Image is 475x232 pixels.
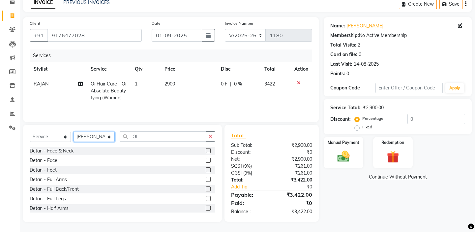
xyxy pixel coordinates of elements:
div: ₹261.00 [272,163,317,170]
div: ₹261.00 [272,170,317,177]
div: Paid: [226,199,272,207]
img: _cash.svg [334,149,353,163]
a: Add Tip [226,183,279,190]
th: Service [87,62,131,77]
input: Search or Scan [120,131,206,142]
label: Fixed [362,124,372,130]
span: Oi Hair Care - Oi Absolute Beautyfying (Women) [91,81,126,101]
div: Balance : [226,208,272,215]
div: Detan - Half Arms [30,205,69,212]
div: Total: [226,177,272,183]
span: 0 % [234,81,242,87]
div: ₹2,900.00 [272,156,317,163]
div: Net: [226,156,272,163]
a: [PERSON_NAME] [346,22,383,29]
div: Coupon Code [330,84,375,91]
div: Membership: [330,32,359,39]
span: RAJAN [34,81,48,87]
div: Detan - Full Back/Front [30,186,79,193]
div: ₹2,900.00 [272,142,317,149]
span: 3422 [264,81,275,87]
label: Manual Payment [328,140,359,146]
div: ₹0 [272,199,317,207]
span: SGST [231,163,243,169]
div: Name: [330,22,345,29]
div: No Active Membership [330,32,465,39]
div: Payable: [226,191,272,199]
span: 9% [244,163,251,169]
div: Detan - Face & Neck [30,148,74,154]
div: Last Visit: [330,61,352,68]
div: Detan - Full Arms [30,176,67,183]
div: Discount: [330,116,351,123]
th: Action [290,62,312,77]
span: | [230,81,231,87]
div: ( ) [226,163,272,170]
button: +91 [30,29,48,42]
div: Detan - Face [30,157,57,164]
label: Invoice Number [225,20,253,26]
div: Detan - Full Legs [30,195,66,202]
th: Total [260,62,290,77]
div: ₹3,422.00 [272,208,317,215]
div: Card on file: [330,51,357,58]
a: Continue Without Payment [325,174,470,181]
label: Redemption [381,140,404,146]
div: ₹3,422.00 [272,191,317,199]
div: Discount: [226,149,272,156]
input: Enter Offer / Coupon Code [375,83,443,93]
div: ₹0 [272,149,317,156]
div: Detan - Feet [30,167,57,174]
th: Disc [217,62,260,77]
input: Search by Name/Mobile/Email/Code [47,29,142,42]
span: 1 [135,81,137,87]
span: 9% [245,170,251,176]
label: Client [30,20,40,26]
label: Percentage [362,116,383,121]
div: ₹3,422.00 [272,177,317,183]
img: _gift.svg [383,149,403,165]
div: ₹0 [279,183,317,190]
th: Price [161,62,217,77]
div: 0 [346,70,349,77]
div: 0 [359,51,361,58]
span: 2900 [164,81,175,87]
div: ( ) [226,170,272,177]
th: Qty [131,62,160,77]
div: 14-08-2025 [354,61,379,68]
div: Services [30,50,317,62]
button: Apply [445,83,464,93]
span: CGST [231,170,243,176]
div: ₹2,900.00 [363,104,384,111]
th: Stylist [30,62,87,77]
div: Points: [330,70,345,77]
div: 2 [358,42,360,49]
span: Total [231,132,246,139]
div: Total Visits: [330,42,356,49]
label: Date [152,20,161,26]
div: Sub Total: [226,142,272,149]
span: 0 F [221,81,227,87]
div: Service Total: [330,104,360,111]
